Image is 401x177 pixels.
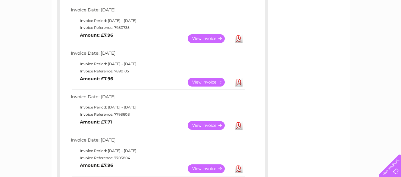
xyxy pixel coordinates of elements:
td: Invoice Period: [DATE] - [DATE] [69,147,246,154]
a: View [188,34,232,43]
a: View [188,164,232,173]
a: Log out [381,26,395,30]
td: Invoice Reference: 7798608 [69,111,246,118]
a: Blog [349,26,357,30]
td: Invoice Reference: 7705804 [69,154,246,162]
a: Contact [361,26,376,30]
a: View [188,78,232,87]
div: Clear Business is a trading name of Verastar Limited (registered in [GEOGRAPHIC_DATA] No. 3667643... [58,3,343,29]
td: Invoice Period: [DATE] - [DATE] [69,17,246,24]
img: logo.png [14,16,45,34]
b: Amount: £7.96 [80,32,113,38]
td: Invoice Date: [DATE] [69,93,246,104]
a: Download [235,34,243,43]
a: Energy [310,26,323,30]
a: Download [235,164,243,173]
a: Download [235,78,243,87]
b: Amount: £7.96 [80,76,113,81]
a: Telecoms [327,26,345,30]
a: Water [295,26,306,30]
b: Amount: £7.71 [80,119,112,125]
td: Invoice Date: [DATE] [69,49,246,60]
a: 0333 014 3131 [287,3,329,11]
td: Invoice Date: [DATE] [69,136,246,147]
b: Amount: £7.96 [80,163,113,168]
a: Download [235,121,243,130]
td: Invoice Date: [DATE] [69,6,246,17]
td: Invoice Period: [DATE] - [DATE] [69,104,246,111]
td: Invoice Reference: 7890105 [69,68,246,75]
a: View [188,121,232,130]
td: Invoice Reference: 7980735 [69,24,246,31]
td: Invoice Period: [DATE] - [DATE] [69,60,246,68]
